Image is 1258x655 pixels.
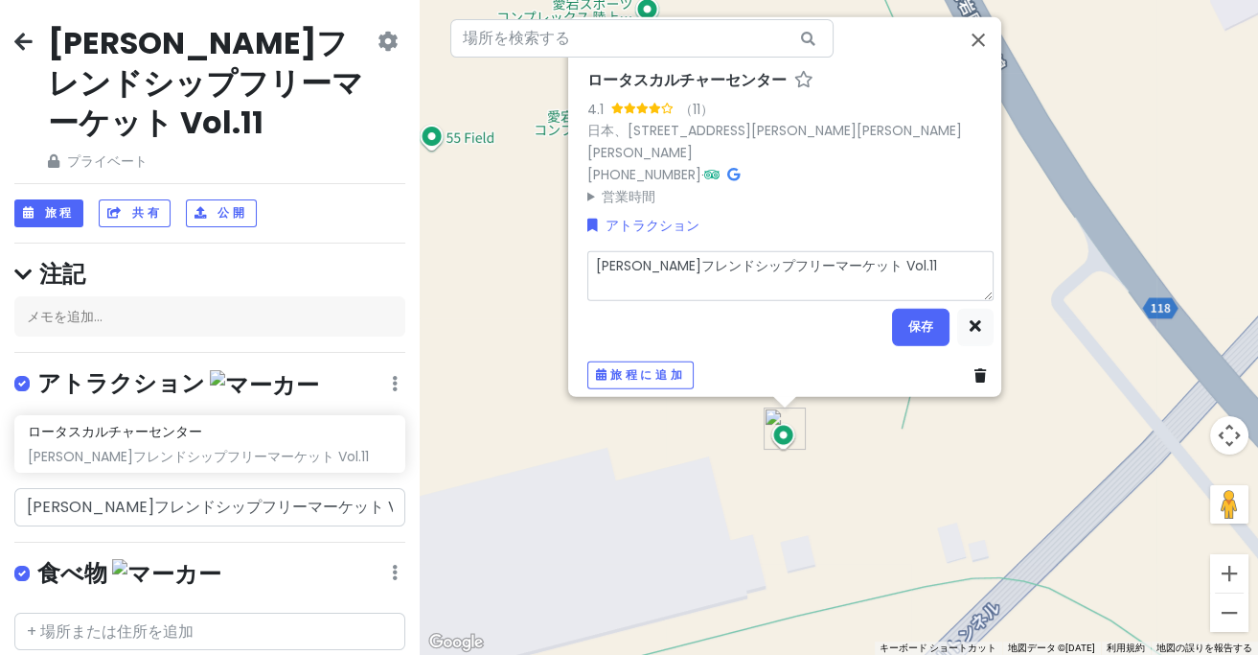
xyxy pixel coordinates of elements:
[1107,643,1145,653] font: 利用規約
[1210,485,1248,524] button: 地図上にペグマンを落として、ストリートビューを開きます
[99,199,171,227] button: 共有
[679,99,714,118] font: （11）
[39,258,85,290] font: 注記
[587,164,701,183] a: [PHONE_NUMBER]
[424,630,488,655] a: Google マップでこの地域を開きます（新しいウィンドウが開きます）
[587,120,962,161] a: 日本、[STREET_ADDRESS][PERSON_NAME][PERSON_NAME][PERSON_NAME]
[186,199,256,227] button: 公開
[132,205,162,222] font: 共有
[602,186,655,205] font: 営業時間
[1210,594,1248,632] button: ズームアウト
[587,68,787,90] font: ロータスカルチャーセンター
[727,167,740,180] i: Googleマップ
[14,199,83,227] button: 旅程
[955,16,1001,62] button: 閉じる
[908,318,933,335] font: 保存
[1156,643,1252,653] a: 地図の誤りを報告する
[37,367,205,399] font: アトラクション
[1107,643,1145,653] a: 利用規約（新しいタブで開きます）
[764,408,806,450] div: ロータスカルチャーセンター
[974,364,994,386] a: 場所を削除
[794,70,813,90] a: スタープレイス
[587,251,994,300] textarea: [PERSON_NAME]フレンドシップフリーマーケット Vol.11
[892,308,949,346] button: 保存
[587,99,604,118] font: 4.1
[587,362,694,389] button: 旅程に追加
[704,167,720,180] i: トリップアドバイザー
[67,152,148,171] font: プライベート
[210,370,319,400] img: マーカー
[48,21,363,144] font: [PERSON_NAME]フレンドシップフリーマーケット Vol.11
[14,488,405,526] input: + 場所または住所を追加
[45,205,75,222] font: 旅程
[606,215,699,234] font: アトラクション
[587,214,699,235] a: アトラクション
[217,205,247,222] font: 公開
[27,307,103,326] font: メモを追加...
[1008,643,1095,653] font: 地図データ ©[DATE]
[14,613,405,651] input: + 場所または住所を追加
[28,423,202,440] h6: ロータスカルチャーセンター
[28,448,391,465] div: [PERSON_NAME]フレンドシップフリーマーケット Vol.11
[1210,416,1248,455] button: 地図のカメラコントロール
[610,366,686,383] font: 旅程に追加
[424,630,488,655] img: グーグル
[701,165,704,183] font: ·
[37,557,107,589] font: 食べ物
[587,185,994,206] summary: 営業時間
[1210,554,1248,593] button: ズームイン
[450,19,834,58] input: 場所を検索する
[880,642,996,655] button: キーボード反対
[112,559,221,589] img: マーカー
